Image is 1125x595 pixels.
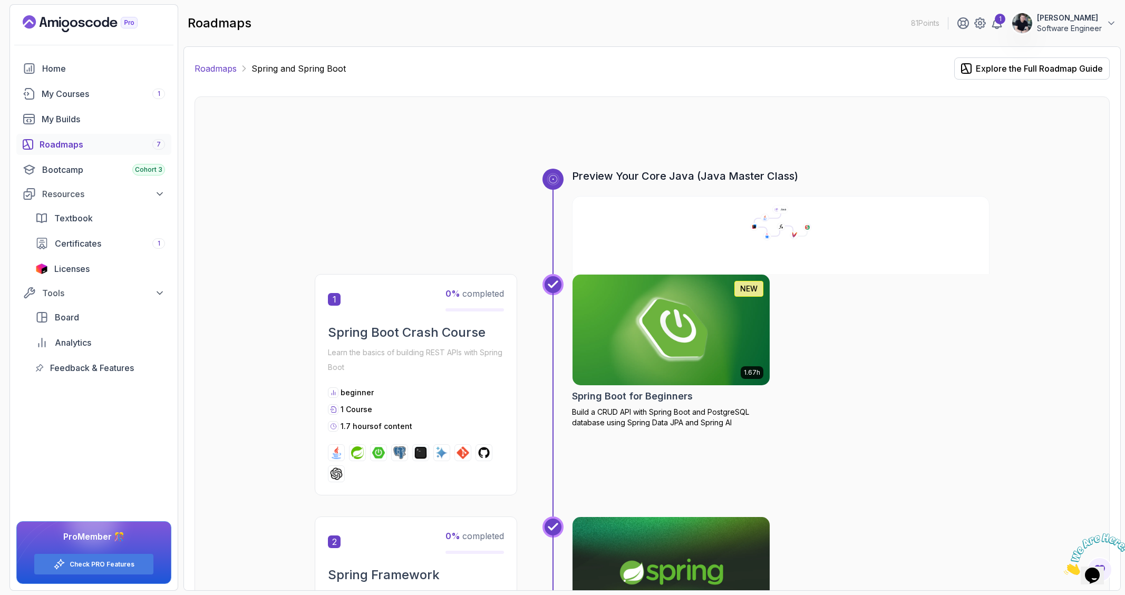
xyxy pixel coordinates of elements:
img: git logo [457,446,469,459]
p: 81 Points [911,18,939,28]
span: 2 [328,535,341,548]
span: Certificates [55,237,101,250]
span: 0 % [445,288,460,299]
a: feedback [29,357,171,378]
h2: Spring Boot for Beginners [572,389,693,404]
button: Resources [16,184,171,203]
button: Check PRO Features [34,553,154,575]
p: 1.67h [744,368,760,377]
div: Bootcamp [42,163,165,176]
p: 1.7 hours of content [341,421,412,432]
div: Roadmaps [40,138,165,151]
a: textbook [29,208,171,229]
img: java logo [330,446,343,459]
div: My Courses [42,87,165,100]
a: 1 [991,17,1003,30]
span: Licenses [54,262,90,275]
span: Cohort 3 [135,165,162,174]
a: analytics [29,332,171,353]
img: terminal logo [414,446,427,459]
a: licenses [29,258,171,279]
span: Textbook [54,212,93,225]
div: Tools [42,287,165,299]
img: user profile image [1012,13,1032,33]
h3: Preview Your Core Java (Java Master Class) [572,169,990,183]
button: Explore the Full Roadmap Guide [954,57,1110,80]
h2: roadmaps [188,15,251,32]
span: 1 [158,239,160,248]
span: 0 % [445,531,460,541]
a: builds [16,109,171,130]
a: Spring Boot for Beginners card1.67hNEWSpring Boot for BeginnersBuild a CRUD API with Spring Boot ... [572,274,770,428]
p: Spring and Spring Boot [251,62,346,75]
p: Build a CRUD API with Spring Boot and PostgreSQL database using Spring Data JPA and Spring AI [572,407,770,428]
span: 1 Course [341,405,372,414]
span: Analytics [55,336,91,349]
a: Roadmaps [195,62,237,75]
a: board [29,307,171,328]
span: completed [445,531,504,541]
div: Home [42,62,165,75]
img: jetbrains icon [35,264,48,274]
a: Landing page [23,15,162,32]
p: [PERSON_NAME] [1037,13,1102,23]
a: certificates [29,233,171,254]
h2: Spring Framework [328,567,504,583]
img: postgres logo [393,446,406,459]
img: Chat attention grabber [4,4,70,46]
img: chatgpt logo [330,467,343,480]
img: Spring Boot for Beginners card [573,275,770,385]
a: courses [16,83,171,104]
p: beginner [341,387,374,398]
iframe: chat widget [1060,529,1125,579]
a: bootcamp [16,159,171,180]
a: home [16,58,171,79]
span: 7 [157,140,161,149]
div: Resources [42,188,165,200]
img: spring logo [351,446,364,459]
span: 1 [158,90,160,98]
a: Check PRO Features [70,560,134,569]
img: github logo [478,446,490,459]
div: Explore the Full Roadmap Guide [976,62,1103,75]
div: My Builds [42,113,165,125]
p: Software Engineer [1037,23,1102,34]
h2: Spring Boot Crash Course [328,324,504,341]
span: 1 [328,293,341,306]
span: Board [55,311,79,324]
div: 1 [995,14,1005,24]
p: Learn the basics of building REST APIs with Spring Boot [328,345,504,375]
a: roadmaps [16,134,171,155]
button: Tools [16,284,171,303]
img: spring-boot logo [372,446,385,459]
p: NEW [740,284,758,294]
button: user profile image[PERSON_NAME]Software Engineer [1012,13,1117,34]
span: Feedback & Features [50,362,134,374]
img: ai logo [435,446,448,459]
span: completed [445,288,504,299]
